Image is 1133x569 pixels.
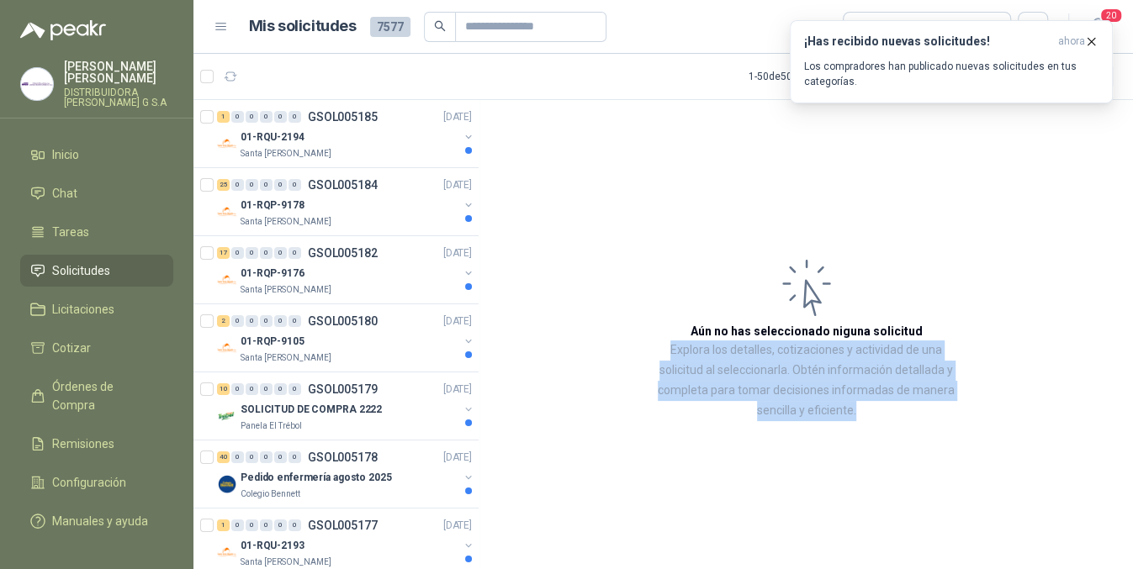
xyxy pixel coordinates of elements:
p: SOLICITUD DE COMPRA 2222 [241,402,382,418]
p: [DATE] [443,109,472,125]
div: 0 [260,519,273,531]
div: 0 [274,519,287,531]
div: 0 [260,383,273,395]
div: 0 [231,247,244,259]
div: 0 [289,519,301,531]
a: Cotizar [20,332,173,364]
a: Licitaciones [20,293,173,325]
div: 0 [260,315,273,327]
div: Todas [854,18,889,36]
img: Company Logo [217,338,237,358]
span: Licitaciones [52,300,114,319]
p: Santa [PERSON_NAME] [241,215,331,229]
p: Santa [PERSON_NAME] [241,556,331,569]
p: 01-RQU-2194 [241,129,304,145]
p: [DATE] [443,245,472,261]
p: Panela El Trébol [241,419,302,433]
a: 1 0 0 0 0 0 GSOL005185[DATE] Company Logo01-RQU-2194Santa [PERSON_NAME] [217,107,475,161]
div: 0 [246,451,258,463]
div: 0 [289,383,301,395]
p: Explora los detalles, cotizaciones y actividad de una solicitud al seleccionarla. Obtén informaci... [648,340,965,421]
img: Company Logo [21,68,53,100]
p: [DATE] [443,382,472,398]
span: 7577 [370,17,410,37]
div: 0 [260,247,273,259]
p: 01-RQU-2193 [241,538,304,554]
a: 40 0 0 0 0 0 GSOL005178[DATE] Company LogoPedido enfermería agosto 2025Colegio Bennett [217,447,475,501]
div: 2 [217,315,230,327]
div: 0 [274,111,287,123]
div: 0 [289,315,301,327]
img: Company Logo [217,270,237,290]
p: Colegio Bennett [241,487,300,501]
div: 0 [231,315,244,327]
p: [DATE] [443,177,472,193]
div: 0 [289,111,301,123]
div: 17 [217,247,230,259]
img: Logo peakr [20,20,106,40]
div: 0 [289,179,301,191]
div: 0 [274,315,287,327]
a: Chat [20,177,173,209]
div: 0 [231,111,244,123]
div: 0 [246,111,258,123]
div: 0 [274,451,287,463]
h3: ¡Has recibido nuevas solicitudes! [804,34,1051,49]
a: Solicitudes [20,255,173,287]
p: Santa [PERSON_NAME] [241,351,331,365]
p: GSOL005179 [308,383,378,395]
p: GSOL005182 [308,247,378,259]
a: Manuales y ayuda [20,505,173,537]
div: 0 [260,179,273,191]
span: Chat [52,184,77,203]
button: ¡Has recibido nuevas solicitudes!ahora Los compradores han publicado nuevas solicitudes en tus ca... [790,20,1113,103]
p: GSOL005177 [308,519,378,531]
div: 10 [217,383,230,395]
p: Santa [PERSON_NAME] [241,147,331,161]
span: Órdenes de Compra [52,377,157,414]
p: Los compradores han publicado nuevas solicitudes en tus categorías. [804,59,1099,89]
div: 0 [246,519,258,531]
a: 17 0 0 0 0 0 GSOL005182[DATE] Company Logo01-RQP-9176Santa [PERSON_NAME] [217,243,475,297]
a: Remisiones [20,428,173,460]
span: Tareas [52,223,89,241]
img: Company Logo [217,134,237,154]
div: 0 [246,179,258,191]
a: 1 0 0 0 0 0 GSOL005177[DATE] Company Logo01-RQU-2193Santa [PERSON_NAME] [217,515,475,569]
div: 0 [260,111,273,123]
div: 40 [217,451,230,463]
a: Inicio [20,139,173,171]
div: 0 [289,451,301,463]
span: 20 [1099,8,1123,24]
div: 1 - 50 de 5051 [749,63,858,90]
div: 0 [231,383,244,395]
div: 1 [217,111,230,123]
img: Company Logo [217,202,237,222]
div: 25 [217,179,230,191]
div: 0 [231,519,244,531]
p: Pedido enfermería agosto 2025 [241,470,392,486]
a: 2 0 0 0 0 0 GSOL005180[DATE] Company Logo01-RQP-9105Santa [PERSON_NAME] [217,311,475,365]
img: Company Logo [217,474,237,494]
div: 0 [246,247,258,259]
span: Inicio [52,145,79,164]
div: 0 [246,315,258,327]
p: 01-RQP-9178 [241,198,304,213]
div: 0 [274,179,287,191]
div: 0 [289,247,301,259]
div: 0 [274,247,287,259]
a: Tareas [20,216,173,248]
span: search [434,20,446,32]
p: [DATE] [443,450,472,466]
p: GSOL005180 [308,315,378,327]
div: 0 [231,451,244,463]
p: [PERSON_NAME] [PERSON_NAME] [64,61,173,84]
div: 0 [260,451,273,463]
span: Manuales y ayuda [52,512,148,530]
p: DISTRIBUIDORA [PERSON_NAME] G S.A [64,87,173,108]
p: GSOL005178 [308,451,378,463]
h3: Aún no has seleccionado niguna solicitud [691,322,923,340]
p: [DATE] [443,518,472,534]
div: 0 [274,383,287,395]
p: 01-RQP-9176 [241,266,304,282]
